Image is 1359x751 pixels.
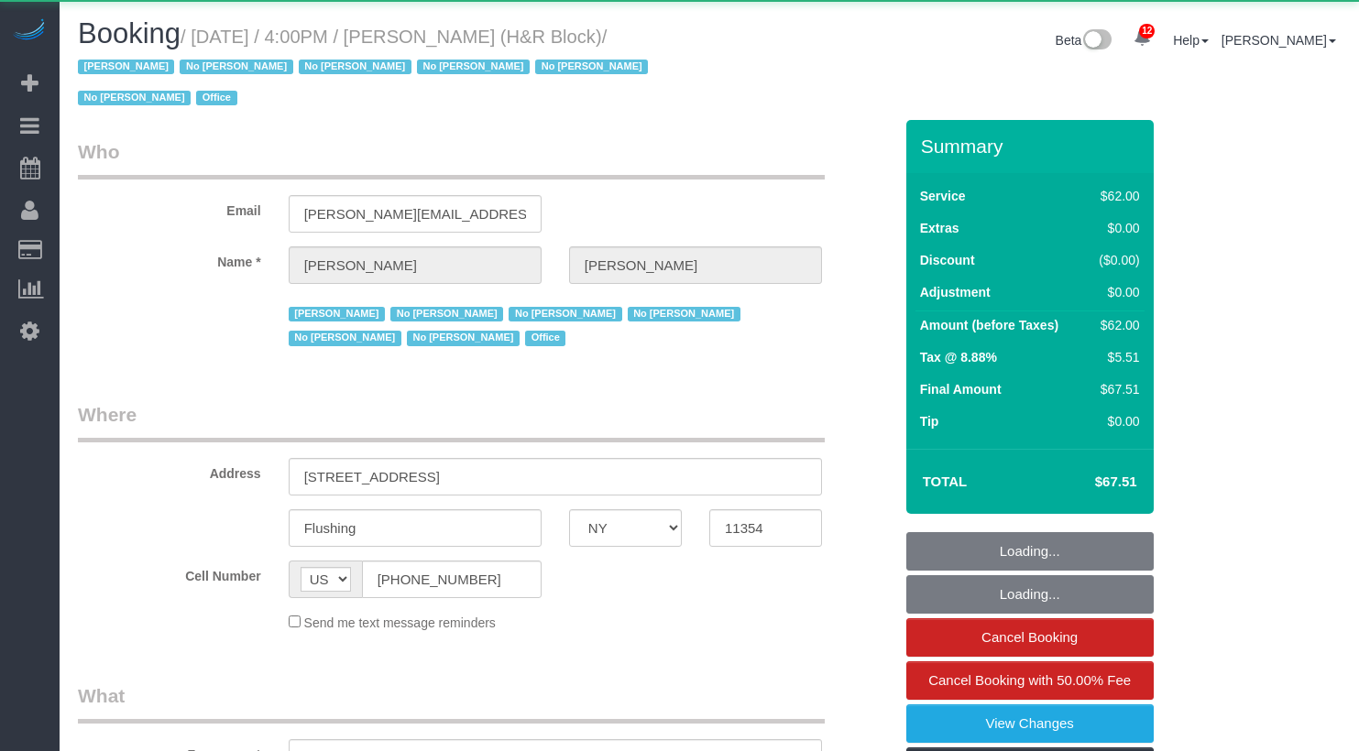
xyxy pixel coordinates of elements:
div: $0.00 [1091,219,1140,237]
label: Final Amount [920,380,1002,398]
label: Name * [64,246,275,271]
label: Address [64,458,275,483]
label: Tip [920,412,939,430]
span: [PERSON_NAME] [78,60,174,74]
img: New interface [1081,29,1112,53]
div: $5.51 [1091,348,1140,366]
h4: $67.51 [1039,474,1136,490]
span: Cancel Booking with 50.00% Fee [928,672,1131,688]
h3: Summary [921,136,1145,157]
label: Discount [920,251,975,269]
span: No [PERSON_NAME] [535,60,648,74]
label: Email [64,195,275,220]
div: $67.51 [1091,380,1140,398]
strong: Total [923,473,968,489]
a: Cancel Booking with 50.00% Fee [906,661,1154,700]
legend: Where [78,401,825,442]
span: Booking [78,17,181,49]
div: $0.00 [1091,412,1140,430]
span: Send me text message reminders [304,615,496,630]
span: Office [196,91,236,105]
input: First Name [289,246,542,284]
span: No [PERSON_NAME] [78,91,191,105]
input: City [289,509,542,547]
label: Cell Number [64,561,275,585]
input: Last Name [569,246,822,284]
a: 12 [1124,18,1160,59]
span: No [PERSON_NAME] [390,307,503,321]
span: No [PERSON_NAME] [299,60,411,74]
a: View Changes [906,704,1154,743]
a: [PERSON_NAME] [1222,33,1336,48]
legend: Who [78,138,825,180]
legend: What [78,682,825,724]
span: Office [525,331,565,345]
span: No [PERSON_NAME] [417,60,530,74]
span: 12 [1139,24,1155,38]
label: Tax @ 8.88% [920,348,997,366]
label: Amount (before Taxes) [920,316,1058,334]
small: / [DATE] / 4:00PM / [PERSON_NAME] (H&R Block) [78,27,653,109]
input: Zip Code [709,509,822,547]
div: $0.00 [1091,283,1140,301]
span: No [PERSON_NAME] [407,331,520,345]
div: ($0.00) [1091,251,1140,269]
input: Cell Number [362,561,542,598]
span: No [PERSON_NAME] [628,307,740,321]
input: Email [289,195,542,233]
span: / [78,27,653,109]
label: Adjustment [920,283,991,301]
span: No [PERSON_NAME] [289,331,401,345]
span: No [PERSON_NAME] [509,307,621,321]
span: [PERSON_NAME] [289,307,385,321]
a: Cancel Booking [906,618,1154,657]
label: Service [920,187,966,205]
div: $62.00 [1091,187,1140,205]
img: Automaid Logo [11,18,48,44]
div: $62.00 [1091,316,1140,334]
label: Extras [920,219,959,237]
span: No [PERSON_NAME] [180,60,292,74]
a: Help [1173,33,1209,48]
a: Beta [1056,33,1112,48]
